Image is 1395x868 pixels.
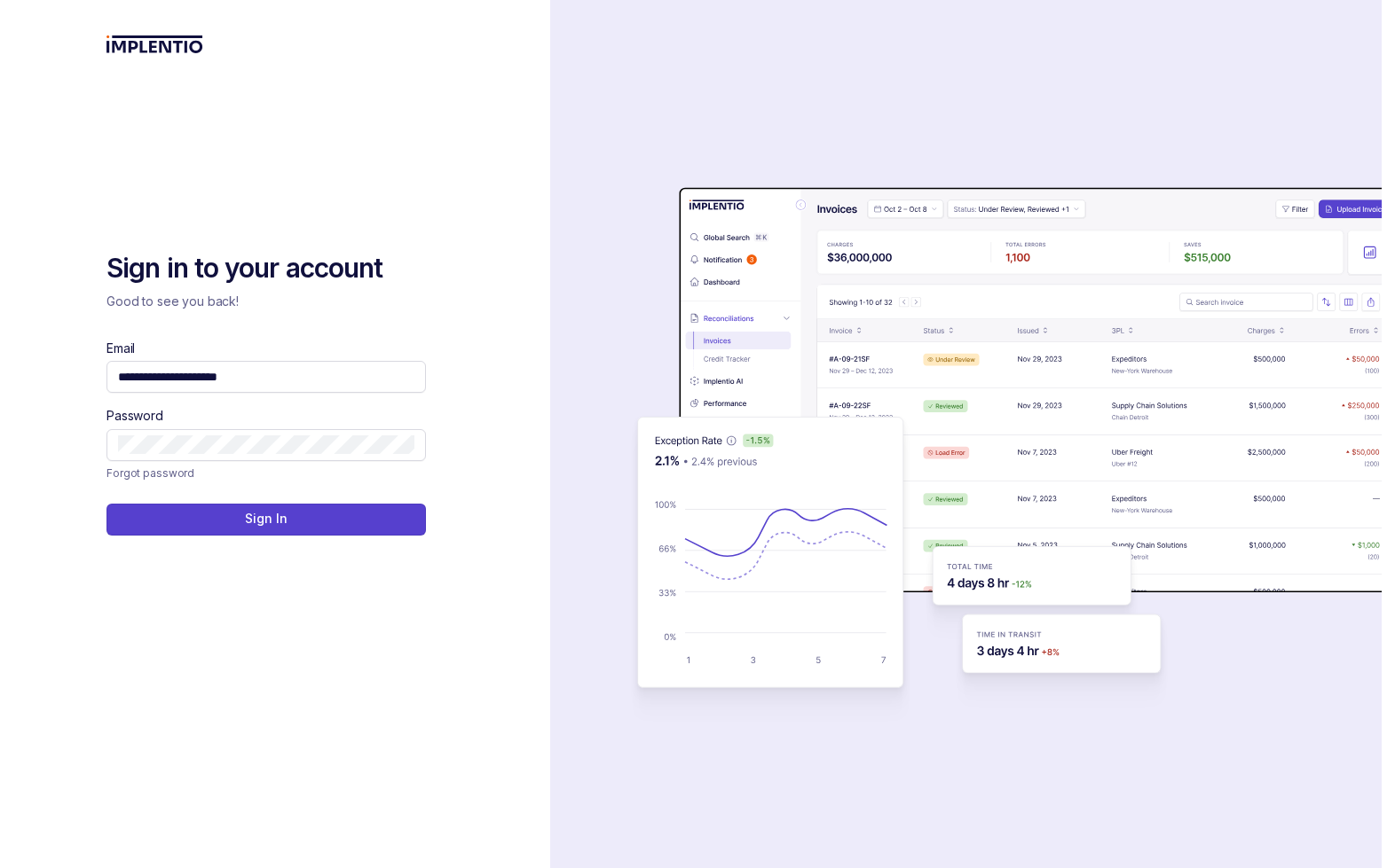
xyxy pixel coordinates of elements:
img: logo [106,35,203,53]
a: Link Forgot password [106,465,194,482]
p: Forgot password [106,465,194,482]
label: Email [106,340,135,357]
p: Sign In [245,510,287,528]
button: Sign In [106,504,426,536]
label: Password [106,407,163,425]
p: Good to see you back! [106,293,426,310]
h2: Sign in to your account [106,251,426,286]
